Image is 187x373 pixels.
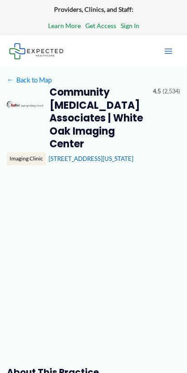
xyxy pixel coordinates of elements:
[49,155,133,162] a: [STREET_ADDRESS][US_STATE]
[159,42,178,61] button: Main menu toggle
[153,86,161,97] span: 4.5
[49,86,147,150] h2: Community [MEDICAL_DATA] Associates | White Oak Imaging Center
[85,20,116,32] a: Get Access
[48,20,81,32] a: Learn More
[7,76,15,84] span: ←
[162,86,180,97] span: (2,534)
[7,74,52,86] a: ←Back to Map
[9,43,64,59] img: Expected Healthcare Logo - side, dark font, small
[7,152,46,165] div: Imaging Clinic
[54,5,133,13] strong: Providers, Clinics, and Staff:
[121,20,139,32] a: Sign In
